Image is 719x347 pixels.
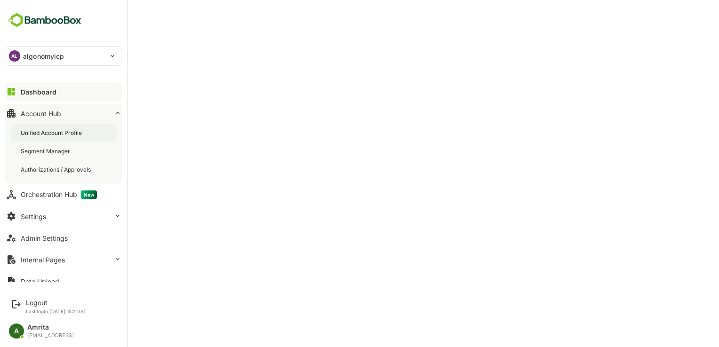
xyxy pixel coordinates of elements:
[27,323,74,331] div: Amrita
[5,229,122,247] button: Admin Settings
[21,110,61,118] div: Account Hub
[5,207,122,226] button: Settings
[9,50,20,62] div: AL
[21,234,68,242] div: Admin Settings
[5,47,122,65] div: ALalgonomyicp
[5,272,122,291] button: Data Upload
[21,88,56,96] div: Dashboard
[21,129,84,137] div: Unified Account Profile
[23,51,64,61] p: algonomyicp
[21,213,46,221] div: Settings
[5,82,122,101] button: Dashboard
[26,299,87,307] div: Logout
[21,147,72,155] div: Segment Manager
[5,185,122,204] button: Orchestration HubNew
[5,104,122,123] button: Account Hub
[5,250,122,269] button: Internal Pages
[27,332,74,339] div: [EMAIL_ADDRESS]
[26,308,87,314] p: Last login: [DATE] 15:21 IST
[21,277,59,285] div: Data Upload
[21,256,65,264] div: Internal Pages
[5,11,84,29] img: BambooboxFullLogoMark.5f36c76dfaba33ec1ec1367b70bb1252.svg
[9,323,24,339] div: A
[81,190,97,199] span: New
[21,166,93,173] div: Authorizations / Approvals
[21,190,97,199] div: Orchestration Hub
